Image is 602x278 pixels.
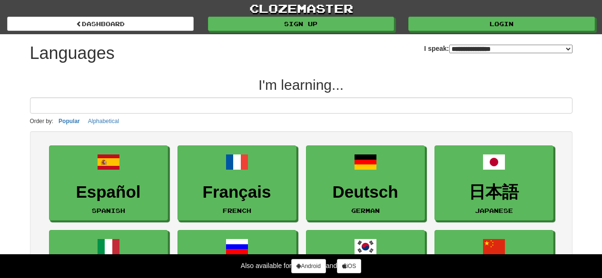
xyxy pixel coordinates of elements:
h3: Deutsch [311,183,420,201]
a: Sign up [208,17,395,31]
a: 日本語Japanese [434,145,553,221]
label: I speak: [424,44,572,53]
h3: Español [54,183,163,201]
a: Login [408,17,595,31]
small: Order by: [30,118,54,125]
a: dashboard [7,17,194,31]
small: French [223,207,251,214]
button: Alphabetical [85,116,122,126]
h3: Français [183,183,291,201]
a: FrançaisFrench [178,145,296,221]
small: German [351,207,380,214]
h2: I'm learning... [30,77,572,93]
a: Android [291,259,326,273]
small: Japanese [475,207,513,214]
small: Spanish [92,207,125,214]
h3: 日本語 [440,183,548,201]
button: Popular [56,116,83,126]
a: DeutschGerman [306,145,425,221]
a: iOS [337,259,361,273]
h1: Languages [30,44,115,63]
a: EspañolSpanish [49,145,168,221]
select: I speak: [449,45,572,53]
